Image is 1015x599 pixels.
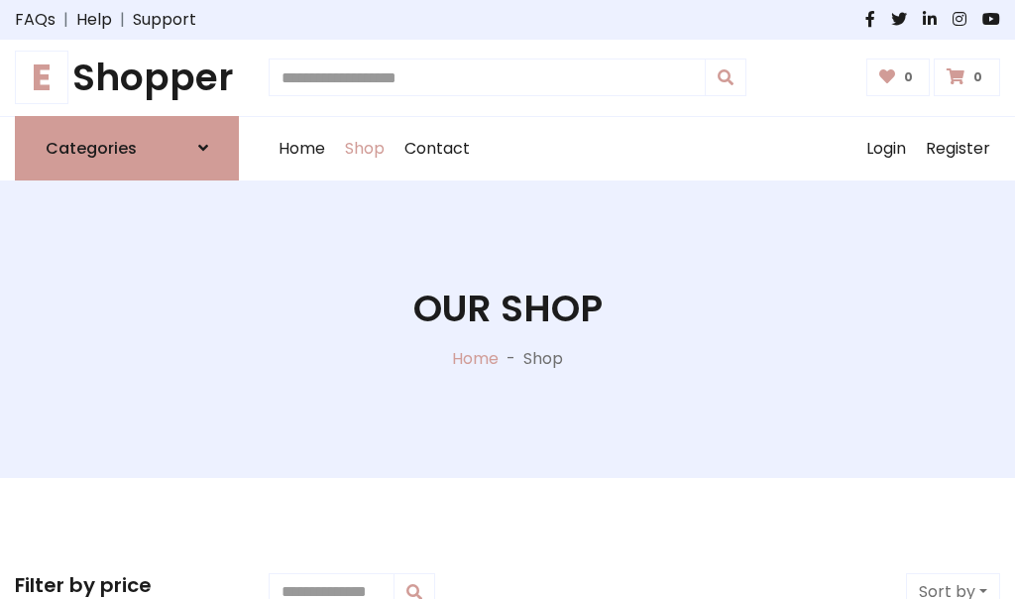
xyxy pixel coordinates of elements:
span: | [112,8,133,32]
a: Contact [395,117,480,180]
span: 0 [968,68,987,86]
h1: Shopper [15,56,239,100]
span: 0 [899,68,918,86]
span: E [15,51,68,104]
a: Home [452,347,499,370]
a: Help [76,8,112,32]
h5: Filter by price [15,573,239,597]
h1: Our Shop [413,287,603,331]
a: 0 [866,59,931,96]
p: Shop [523,347,563,371]
a: 0 [934,59,1000,96]
a: FAQs [15,8,56,32]
a: EShopper [15,56,239,100]
a: Categories [15,116,239,180]
a: Login [856,117,916,180]
a: Support [133,8,196,32]
a: Shop [335,117,395,180]
span: | [56,8,76,32]
a: Home [269,117,335,180]
p: - [499,347,523,371]
h6: Categories [46,139,137,158]
a: Register [916,117,1000,180]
